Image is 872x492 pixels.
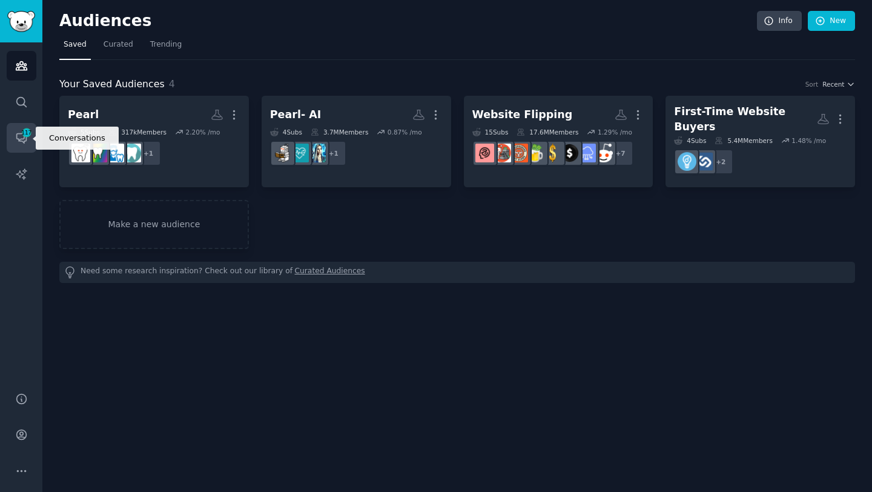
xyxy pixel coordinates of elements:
img: Flippa [695,152,713,171]
img: MakingMoneyTips [543,144,562,162]
img: automation [307,144,326,162]
img: passive_income [492,144,511,162]
div: Pearl [68,107,99,122]
a: Make a new audience [59,200,249,249]
div: 4 Sub s [270,128,302,136]
img: Dentistry [71,144,90,162]
img: predental [88,144,107,162]
img: askdentists [105,144,124,162]
a: Info [757,11,802,32]
a: New [808,11,855,32]
a: Curated [99,35,137,60]
a: First-Time Website Buyers4Subs5.4MMembers1.48% /mo+2FlippaEntrepreneur [666,96,855,187]
img: HealthTech [290,144,309,162]
img: sidehustle [560,144,579,162]
img: sales [594,144,613,162]
img: EntrepreneurRideAlong [509,144,528,162]
div: 0.87 % /mo [388,128,422,136]
div: 5.4M Members [715,136,772,145]
span: Your Saved Audiences [59,77,165,92]
a: Trending [146,35,186,60]
span: 117 [21,128,32,137]
a: Curated Audiences [295,266,365,279]
div: + 2 [708,149,733,175]
a: Pearl5Subs317kMembers2.20% /mo+1DentalHygieneaskdentistspredentalDentistry [59,96,249,187]
div: 4 Sub s [674,136,706,145]
img: SaaS [577,144,596,162]
div: 317k Members [108,128,167,136]
a: 117 [7,123,36,153]
a: Saved [59,35,91,60]
img: Entrepreneur [678,152,696,171]
div: Need some research inspiration? Check out our library of [59,262,855,283]
div: 1.29 % /mo [598,128,632,136]
span: 4 [169,78,175,90]
img: GummySearch logo [7,11,35,32]
div: 3.7M Members [311,128,368,136]
div: + 1 [136,141,161,166]
img: WebsiteFlipping [475,144,494,162]
div: First-Time Website Buyers [674,104,817,134]
img: beermoney [526,144,545,162]
span: Recent [822,80,844,88]
div: 5 Sub s [68,128,100,136]
div: 2.20 % /mo [185,128,220,136]
div: 1.48 % /mo [791,136,826,145]
a: Pearl- AI4Subs3.7MMembers0.87% /mo+1automationHealthTechMachineLearning [262,96,451,187]
button: Recent [822,80,855,88]
span: Curated [104,39,133,50]
div: Pearl- AI [270,107,322,122]
span: Trending [150,39,182,50]
h2: Audiences [59,12,757,31]
div: 15 Sub s [472,128,509,136]
div: Website Flipping [472,107,573,122]
div: Sort [805,80,819,88]
span: Saved [64,39,87,50]
div: 17.6M Members [517,128,578,136]
img: DentalHygiene [122,144,141,162]
div: + 1 [321,141,346,166]
img: MachineLearning [273,144,292,162]
div: + 7 [608,141,633,166]
a: Website Flipping15Subs17.6MMembers1.29% /mo+7salesSaaSsidehustleMakingMoneyTipsbeermoneyEntrepren... [464,96,653,187]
